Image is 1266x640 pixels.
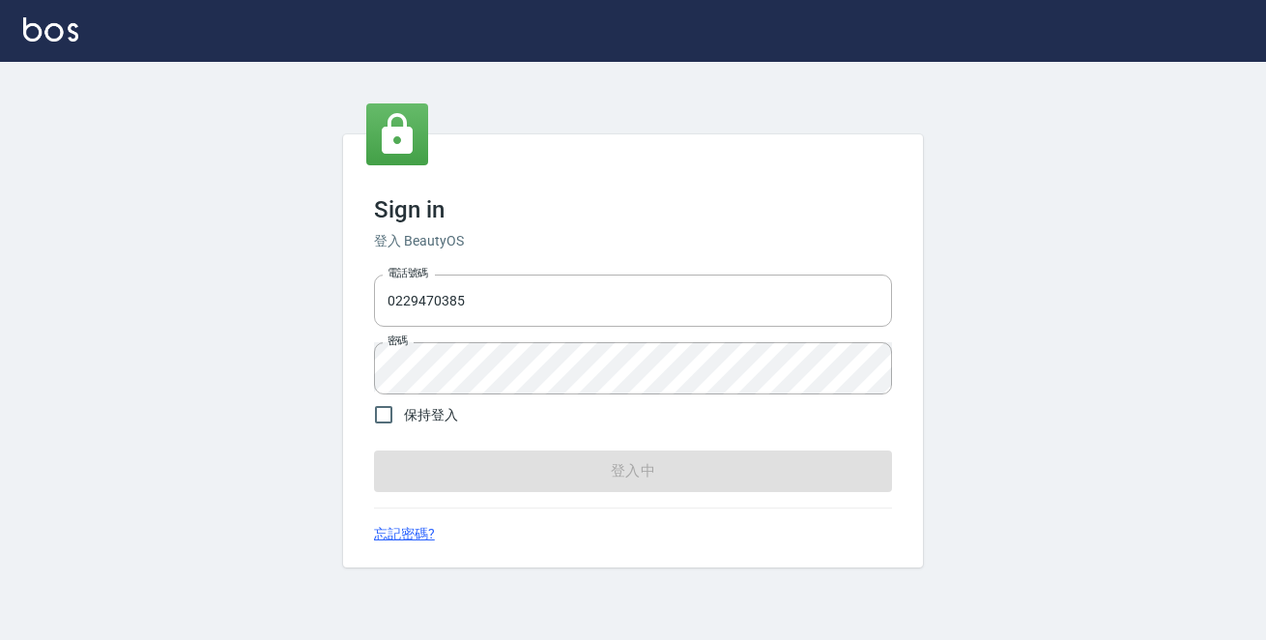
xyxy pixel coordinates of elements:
[404,405,458,425] span: 保持登入
[388,334,408,348] label: 密碼
[23,17,78,42] img: Logo
[374,196,892,223] h3: Sign in
[374,231,892,251] h6: 登入 BeautyOS
[374,524,435,544] a: 忘記密碼?
[388,266,428,280] label: 電話號碼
